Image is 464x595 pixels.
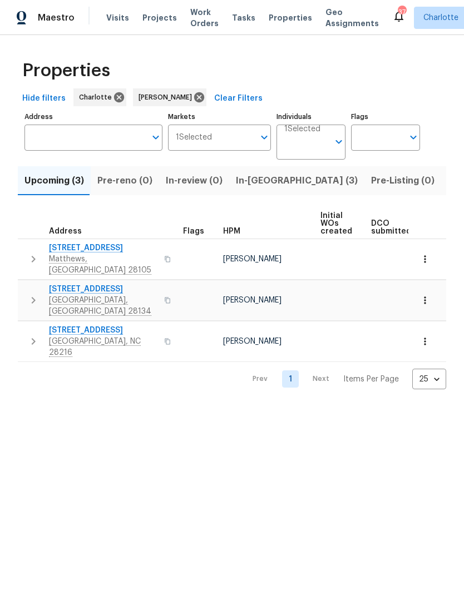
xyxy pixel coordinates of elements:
button: Clear Filters [210,88,267,109]
span: Initial WOs created [320,212,352,235]
span: Address [49,227,82,235]
label: Individuals [277,113,345,120]
span: Clear Filters [214,92,263,106]
div: 37 [398,7,406,18]
span: DCO submitted [371,220,411,235]
span: Charlotte [79,92,116,103]
label: Address [24,113,162,120]
span: [PERSON_NAME] [139,92,196,103]
div: Charlotte [73,88,126,106]
span: Pre-reno (0) [97,173,152,189]
span: Charlotte [423,12,458,23]
div: [PERSON_NAME] [133,88,206,106]
a: Goto page 1 [282,370,299,388]
span: [PERSON_NAME] [223,338,282,345]
span: Upcoming (3) [24,173,84,189]
button: Open [406,130,421,145]
span: Geo Assignments [325,7,379,29]
p: Items Per Page [343,374,399,385]
span: Properties [22,65,110,76]
span: Work Orders [190,7,219,29]
span: Pre-Listing (0) [371,173,435,189]
span: [PERSON_NAME] [223,296,282,304]
span: 1 Selected [284,125,320,134]
button: Hide filters [18,88,70,109]
label: Flags [351,113,420,120]
span: Tasks [232,14,255,22]
span: [PERSON_NAME] [223,255,282,263]
button: Open [256,130,272,145]
span: HPM [223,227,240,235]
button: Open [148,130,164,145]
button: Open [331,134,347,150]
span: Flags [183,227,204,235]
span: Maestro [38,12,75,23]
span: Visits [106,12,129,23]
label: Markets [168,113,272,120]
div: 25 [412,365,446,394]
span: In-review (0) [166,173,223,189]
span: In-[GEOGRAPHIC_DATA] (3) [236,173,358,189]
span: Hide filters [22,92,66,106]
span: Properties [269,12,312,23]
span: Projects [142,12,177,23]
nav: Pagination Navigation [242,369,446,389]
span: 1 Selected [176,133,212,142]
